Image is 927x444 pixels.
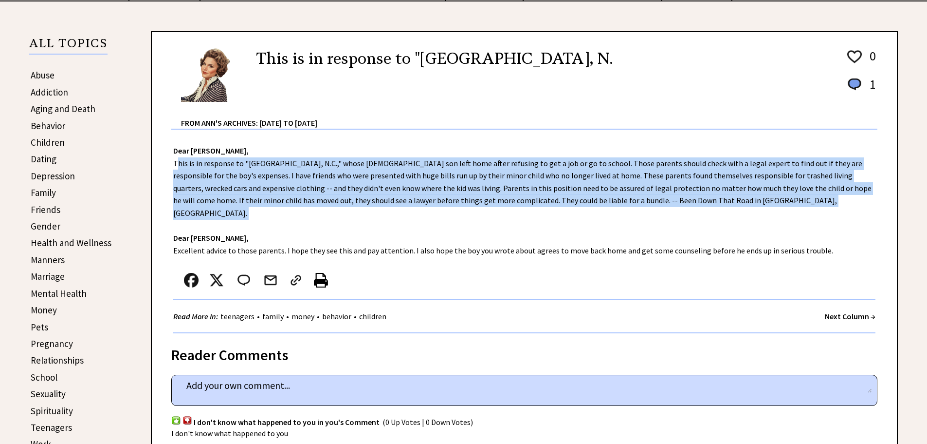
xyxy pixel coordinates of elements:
[171,416,181,425] img: votup.png
[31,220,60,232] a: Gender
[846,77,863,92] img: message_round%201.png
[184,273,199,288] img: facebook.png
[173,311,218,321] strong: Read More In:
[31,120,65,132] a: Behavior
[31,304,57,316] a: Money
[31,136,65,148] a: Children
[260,311,286,321] a: family
[218,311,257,321] a: teenagers
[181,47,242,102] img: Ann6%20v2%20small.png
[31,254,65,266] a: Manners
[357,311,389,321] a: children
[865,76,876,102] td: 1
[31,270,65,282] a: Marriage
[31,422,72,433] a: Teenagers
[314,273,328,288] img: printer%20icon.png
[181,103,877,129] div: From Ann's Archives: [DATE] to [DATE]
[825,311,875,321] a: Next Column →
[31,354,84,366] a: Relationships
[209,273,224,288] img: x_small.png
[31,204,60,215] a: Friends
[31,405,73,417] a: Spirituality
[171,428,288,438] span: I don't know what happened to you
[289,311,317,321] a: money
[31,86,68,98] a: Addiction
[29,38,108,55] p: ALL TOPICS
[31,170,75,182] a: Depression
[182,416,192,425] img: votdown.png
[289,273,303,288] img: link_02.png
[236,273,252,288] img: message_round%202.png
[31,338,73,349] a: Pregnancy
[31,103,95,115] a: Aging and Death
[194,417,380,427] span: I don't know what happened to you in you's Comment
[846,48,863,65] img: heart_outline%201.png
[31,69,55,81] a: Abuse
[31,388,66,400] a: Sexuality
[31,321,48,333] a: Pets
[865,48,876,75] td: 0
[152,130,897,333] div: This is in response to "[GEOGRAPHIC_DATA], N.C.," whose [DEMOGRAPHIC_DATA] son left home after re...
[31,153,56,165] a: Dating
[31,371,57,383] a: School
[173,146,249,155] strong: Dear [PERSON_NAME],
[382,417,473,427] span: (0 Up Votes | 0 Down Votes)
[173,310,389,323] div: • • • •
[31,187,56,198] a: Family
[171,345,877,360] div: Reader Comments
[31,237,111,249] a: Health and Wellness
[263,273,278,288] img: mail.png
[173,233,249,243] strong: Dear [PERSON_NAME],
[320,311,354,321] a: behavior
[256,47,613,70] h2: This is in response to "[GEOGRAPHIC_DATA], N.
[31,288,87,299] a: Mental Health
